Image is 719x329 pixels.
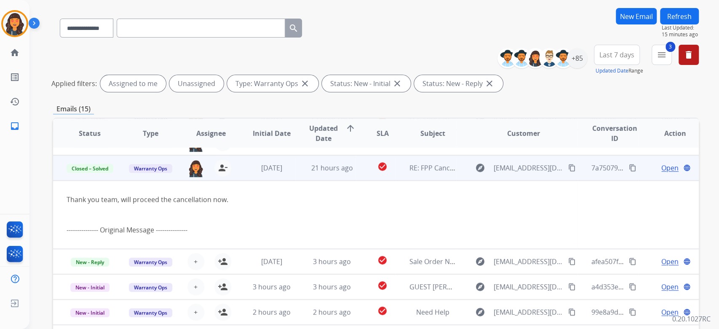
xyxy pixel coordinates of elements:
span: afea507f-2445-4ce7-af6a-0142a21934ec [591,257,715,266]
mat-icon: content_copy [568,258,576,265]
mat-icon: list_alt [10,72,20,82]
span: 7a75079b-1b65-4a9c-8a4c-98fdccd446c8 [591,163,719,173]
span: Closed – Solved [67,164,113,173]
span: Warranty Ops [129,308,172,317]
div: Assigned to me [100,75,166,92]
span: 3 [666,42,675,52]
span: Warranty Ops [129,283,172,292]
mat-icon: check_circle [377,306,388,316]
div: Status: New - Reply [414,75,503,92]
button: + [187,253,204,270]
p: Emails (15) [53,104,94,114]
mat-icon: close [392,78,402,89]
span: Open [661,163,679,173]
span: New - Initial [70,283,110,292]
span: [EMAIL_ADDRESS][DOMAIN_NAME] [494,256,564,267]
span: 2 hours ago [252,307,290,317]
mat-icon: close [300,78,310,89]
mat-icon: explore [475,163,485,173]
span: Conversation ID [591,123,638,143]
mat-icon: menu [657,50,667,60]
span: GUEST [PERSON_NAME][MEDICAL_DATA] SO# 016H523682 [409,282,593,291]
mat-icon: search [289,23,299,33]
span: Type [143,128,158,138]
span: Updated Date [309,123,339,143]
mat-icon: close [484,78,494,89]
div: Status: New - Initial [322,75,411,92]
mat-icon: content_copy [568,283,576,291]
button: 3 [652,45,672,65]
mat-icon: inbox [10,121,20,131]
img: agent-avatar [187,159,204,177]
span: Sale Order Number 710H465202 [ thread::Vh22NPOkBnCB3Q-buvZXOzk:: ] [409,257,642,266]
p: 0.20.1027RC [672,314,711,324]
mat-icon: person_add [218,282,228,292]
span: 2 hours ago [313,307,351,317]
mat-icon: language [683,308,691,316]
mat-icon: explore [475,307,485,317]
span: Open [661,282,679,292]
mat-icon: person_add [218,256,228,267]
span: [DATE] [261,163,282,173]
button: + [187,278,204,295]
span: [EMAIL_ADDRESS][DOMAIN_NAME] [494,163,564,173]
span: + [194,256,198,267]
button: New Email [616,8,657,24]
mat-icon: content_copy [629,164,636,172]
span: Last 7 days [599,53,634,57]
div: Thank you team, will proceed the cancellation now. --------------- Original Message --------------- [67,194,564,235]
mat-icon: language [683,283,691,291]
button: Refresh [660,8,699,24]
div: Unassigned [169,75,224,92]
span: Warranty Ops [129,258,172,267]
button: Updated Date [596,67,628,74]
span: Subject [420,128,445,138]
span: Last Updated: [662,24,699,31]
mat-icon: explore [475,256,485,267]
span: 3 hours ago [313,282,351,291]
span: RE: FPP Cancellation Request [ thread::H8WuiqTdD1eGKT0vgO0HyDk:: ] [409,163,634,173]
mat-icon: check_circle [377,280,388,291]
mat-icon: person_add [218,307,228,317]
span: [EMAIL_ADDRESS][DOMAIN_NAME] [494,282,564,292]
span: Need Help [416,307,449,317]
mat-icon: content_copy [629,308,636,316]
mat-icon: content_copy [568,164,576,172]
span: [EMAIL_ADDRESS][DOMAIN_NAME] [494,307,564,317]
span: Status [79,128,101,138]
mat-icon: home [10,48,20,58]
img: avatar [3,12,27,35]
span: New - Reply [71,258,109,267]
span: [DATE] [261,257,282,266]
span: + [194,307,198,317]
mat-icon: delete [684,50,694,60]
span: Open [661,307,679,317]
mat-icon: content_copy [568,308,576,316]
span: Warranty Ops [129,164,172,173]
mat-icon: arrow_upward [345,123,355,133]
span: Assignee [196,128,226,138]
button: + [187,304,204,321]
mat-icon: language [683,258,691,265]
mat-icon: content_copy [629,258,636,265]
mat-icon: explore [475,282,485,292]
mat-icon: history [10,97,20,107]
span: 3 hours ago [252,282,290,291]
mat-icon: check_circle [377,255,388,265]
mat-icon: content_copy [629,283,636,291]
span: 3 hours ago [313,257,351,266]
div: Type: Warranty Ops [227,75,318,92]
span: + [194,282,198,292]
span: Initial Date [252,128,290,138]
span: 21 hours ago [311,163,353,173]
span: Range [596,67,643,74]
span: 15 minutes ago [662,31,699,38]
p: Applied filters: [51,78,97,89]
span: New - Initial [70,308,110,317]
button: Last 7 days [594,45,640,65]
span: Customer [507,128,540,138]
span: SLA [376,128,388,138]
mat-icon: person_remove [218,163,228,173]
th: Action [638,119,699,148]
mat-icon: check_circle [377,162,388,172]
